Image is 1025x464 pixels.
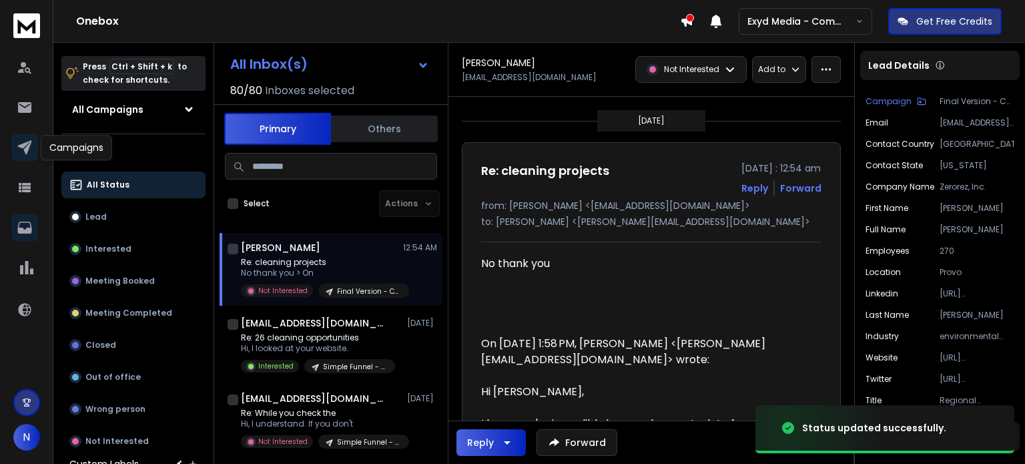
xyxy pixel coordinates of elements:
[638,115,665,126] p: [DATE]
[41,135,112,160] div: Campaigns
[866,139,934,150] p: Contact Country
[241,268,401,278] p: No thank you > On
[866,288,898,299] p: linkedin
[265,83,354,99] h3: Inboxes selected
[866,96,926,107] button: Campaign
[866,96,912,107] p: Campaign
[72,103,143,116] h1: All Campaigns
[61,268,206,294] button: Meeting Booked
[741,162,821,175] p: [DATE] : 12:54 am
[230,83,262,99] span: 80 / 80
[780,182,821,195] div: Forward
[866,182,934,192] p: Company Name
[940,288,1014,299] p: [URL][DOMAIN_NAME][PERSON_NAME]
[61,145,206,164] h3: Filters
[61,300,206,326] button: Meeting Completed
[940,118,1014,128] p: [EMAIL_ADDRESS][DOMAIN_NAME]
[85,404,145,415] p: Wrong person
[866,160,923,171] p: Contact State
[331,114,438,144] button: Others
[109,59,174,74] span: Ctrl + Shift + k
[940,246,1014,256] p: 270
[866,224,906,235] p: Full Name
[940,331,1014,342] p: environmental services
[462,72,597,83] p: [EMAIL_ADDRESS][DOMAIN_NAME]
[85,436,149,447] p: Not Interested
[337,437,401,447] p: Simple Funnel - CC - Lead Magnet
[940,139,1014,150] p: [GEOGRAPHIC_DATA]
[866,267,901,278] p: location
[61,396,206,423] button: Wrong person
[83,60,187,87] p: Press to check for shortcuts.
[258,286,308,296] p: Not Interested
[866,353,898,363] p: website
[85,212,107,222] p: Lead
[323,362,387,372] p: Simple Funnel - CC - Lead Magnet
[13,424,40,451] button: N
[888,8,1002,35] button: Get Free Credits
[241,332,395,343] p: Re: 26 cleaning opportunities
[61,332,206,359] button: Closed
[758,64,785,75] p: Add to
[61,236,206,262] button: Interested
[230,57,308,71] h1: All Inbox(s)
[481,336,811,368] div: On [DATE] 1:58 PM, [PERSON_NAME] <[PERSON_NAME][EMAIL_ADDRESS][DOMAIN_NAME]> wrote:
[258,361,294,371] p: Interested
[241,316,388,330] h1: [EMAIL_ADDRESS][DOMAIN_NAME]
[85,372,141,383] p: Out of office
[244,198,270,209] label: Select
[85,340,116,351] p: Closed
[258,437,308,447] p: Not Interested
[866,203,908,214] p: First Name
[537,429,617,456] button: Forward
[868,59,930,72] p: Lead Details
[76,13,680,29] h1: Onebox
[456,429,526,456] button: Reply
[747,15,856,28] p: Exyd Media - Commercial Cleaning
[241,257,401,268] p: Re: cleaning projects
[940,267,1014,278] p: Provo
[940,224,1014,235] p: [PERSON_NAME]
[940,203,1014,214] p: [PERSON_NAME]
[866,374,892,385] p: Twitter
[61,428,206,455] button: Not Interested
[241,408,401,419] p: Re: While you check the
[866,246,910,256] p: Employees
[802,421,946,435] div: Status updated successfully.
[220,51,440,77] button: All Inbox(s)
[940,353,1014,363] p: [URL][DOMAIN_NAME]
[13,13,40,38] img: logo
[241,392,388,405] h1: [EMAIL_ADDRESS][DOMAIN_NAME]
[741,182,768,195] button: Reply
[241,343,395,354] p: Hi, I looked at your website.
[481,384,811,400] div: Hi [PERSON_NAME],
[940,96,1014,107] p: Final Version - CC - Apollo
[403,242,437,253] p: 12:54 AM
[664,64,719,75] p: Not Interested
[407,318,437,328] p: [DATE]
[241,241,320,254] h1: [PERSON_NAME]
[940,160,1014,171] p: [US_STATE]
[481,162,609,180] h1: Re: cleaning projects
[61,96,206,123] button: All Campaigns
[866,331,899,342] p: industry
[87,180,129,190] p: All Status
[866,118,888,128] p: Email
[85,276,155,286] p: Meeting Booked
[337,286,401,296] p: Final Version - CC - Apollo
[916,15,992,28] p: Get Free Credits
[481,199,821,212] p: from: [PERSON_NAME] <[EMAIL_ADDRESS][DOMAIN_NAME]>
[940,374,1014,385] p: [URL][DOMAIN_NAME]
[241,419,401,429] p: Hi, I understand. If you don't
[940,310,1014,320] p: [PERSON_NAME]
[61,204,206,230] button: Lead
[462,56,535,69] h1: [PERSON_NAME]
[224,113,331,145] button: Primary
[467,436,494,449] div: Reply
[940,182,1014,192] p: Zerorez, Inc.
[866,310,909,320] p: Last Name
[61,172,206,198] button: All Status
